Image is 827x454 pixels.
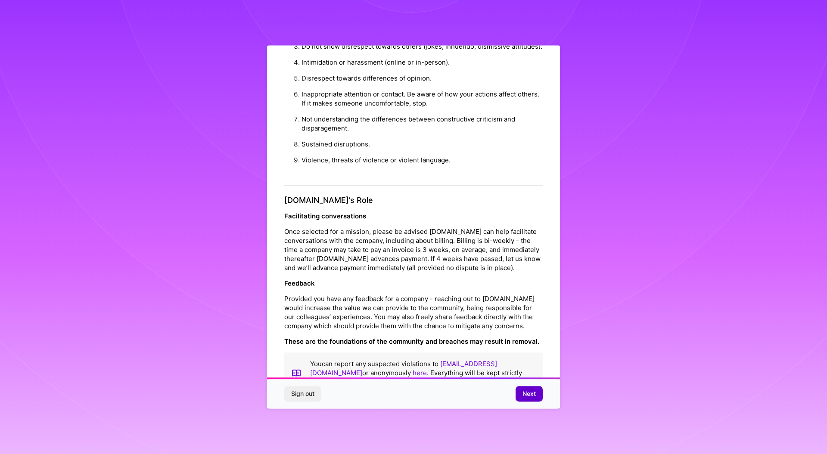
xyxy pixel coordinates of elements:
[302,86,543,111] li: Inappropriate attention or contact. Be aware of how your actions affect others. If it makes someo...
[310,360,497,377] a: [EMAIL_ADDRESS][DOMAIN_NAME]
[302,111,543,136] li: Not understanding the differences between constructive criticism and disparagement.
[302,152,543,168] li: Violence, threats of violence or violent language.
[291,360,302,387] img: book icon
[284,386,321,402] button: Sign out
[522,390,536,398] span: Next
[284,227,543,273] p: Once selected for a mission, please be advised [DOMAIN_NAME] can help facilitate conversations wi...
[302,136,543,152] li: Sustained disruptions.
[413,369,427,377] a: here
[284,196,543,205] h4: [DOMAIN_NAME]’s Role
[310,360,536,387] p: You can report any suspected violations to or anonymously . Everything will be kept strictly conf...
[284,338,539,346] strong: These are the foundations of the community and breaches may result in removal.
[284,212,366,221] strong: Facilitating conversations
[516,386,543,402] button: Next
[284,295,543,331] p: Provided you have any feedback for a company - reaching out to [DOMAIN_NAME] would increase the v...
[284,280,315,288] strong: Feedback
[302,70,543,86] li: Disrespect towards differences of opinion.
[302,54,543,70] li: Intimidation or harassment (online or in-person).
[302,38,543,54] li: Do not show disrespect towards others (jokes, innuendo, dismissive attitudes).
[291,390,314,398] span: Sign out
